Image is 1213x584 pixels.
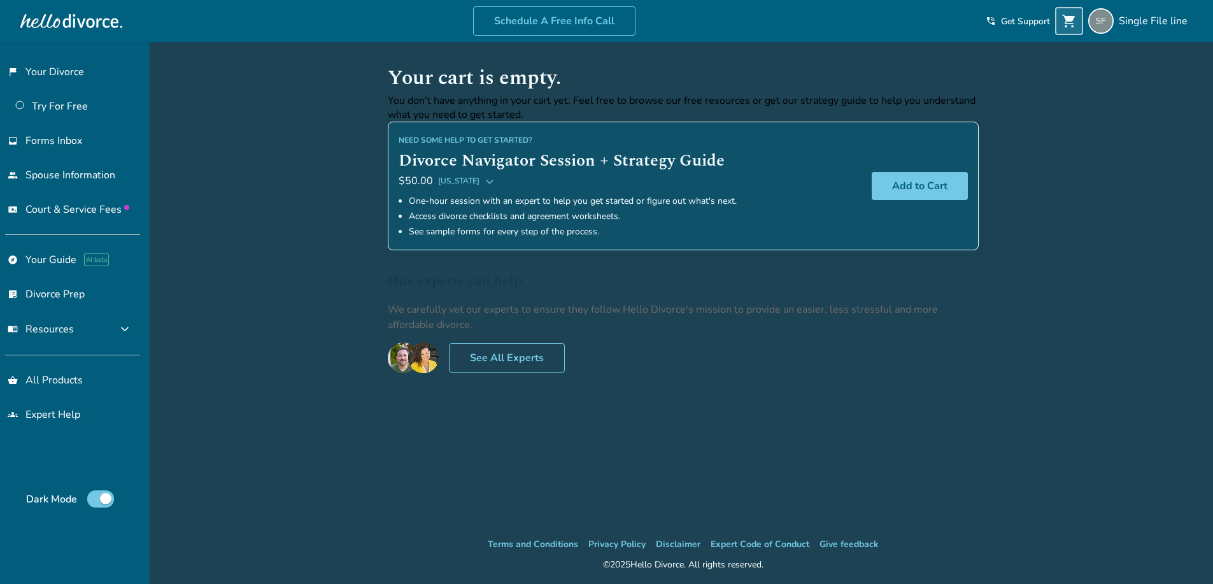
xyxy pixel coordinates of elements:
[1001,15,1050,27] span: Get Support
[986,15,1050,27] a: phone_in_talkGet Support
[8,324,18,334] span: menu_book
[588,538,646,550] a: Privacy Policy
[399,135,532,145] span: Need some help to get started?
[8,410,18,420] span: groups
[488,538,578,550] a: Terms and Conditions
[449,343,565,373] a: See All Experts
[388,271,979,292] h2: Our experts can help.
[1119,14,1193,28] span: Single File line
[8,67,18,77] span: flag_2
[1061,13,1077,29] span: shopping_cart
[84,253,109,266] span: AI beta
[656,537,700,552] li: Disclaimer
[872,172,968,200] button: Add to Cart
[117,322,132,337] span: expand_more
[388,62,979,94] h1: Your cart is empty.
[388,302,979,332] p: We carefully vet our experts to ensure they follow Hello Divorce's mission to provide an easier, ...
[25,203,129,217] span: Court & Service Fees
[986,16,996,26] span: phone_in_talk
[1088,8,1114,34] img: singlefileline@hellodivorce.com
[473,6,635,36] a: Schedule A Free Info Call
[8,170,18,180] span: people
[438,173,479,189] span: [US_STATE]
[409,209,862,224] li: Access divorce checklists and agreement worksheets.
[819,537,879,552] li: Give feedback
[409,224,862,239] li: See sample forms for every step of the process.
[8,136,18,146] span: inbox
[8,375,18,385] span: shopping_basket
[711,538,809,550] a: Expert Code of Conduct
[8,289,18,299] span: list_alt_check
[8,204,18,215] span: universal_currency_alt
[409,194,862,209] li: One-hour session with an expert to help you get started or figure out what's next.
[25,134,82,148] span: Forms Inbox
[388,343,439,373] img: E
[26,492,77,506] span: Dark Mode
[8,322,74,336] span: Resources
[603,557,763,573] div: © 2025 Hello Divorce. All rights reserved.
[1149,523,1213,584] iframe: Chat Widget
[399,174,433,188] span: $50.00
[399,148,862,173] h2: Divorce Navigator Session + Strategy Guide
[8,255,18,265] span: explore
[438,173,495,189] button: [US_STATE]
[388,94,979,122] p: You don't have anything in your cart yet. Feel free to browse our free resources or get our strat...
